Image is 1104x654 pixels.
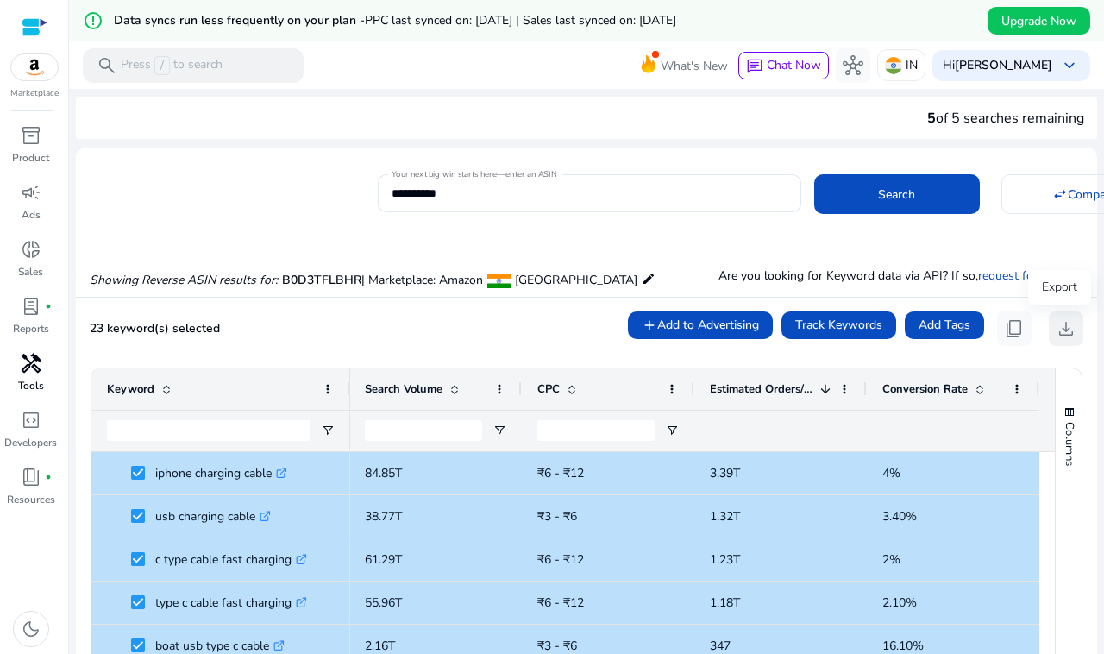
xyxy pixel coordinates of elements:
input: CPC Filter Input [537,420,655,441]
button: Add Tags [905,311,984,339]
span: Chat Now [767,57,821,73]
span: 347 [710,638,731,654]
span: Keyword [107,381,154,397]
span: search [97,55,117,76]
p: Developers [4,435,57,450]
span: / [154,56,170,75]
span: 1.32T [710,508,740,525]
span: 2.10% [882,594,917,611]
button: content_copy [997,311,1032,346]
span: Add Tags [919,316,970,334]
span: dark_mode [21,619,41,639]
span: ₹6 - ₹12 [537,465,584,481]
button: Open Filter Menu [492,424,506,437]
img: amazon.svg [11,54,58,80]
button: Add to Advertising [628,311,773,339]
input: Keyword Filter Input [107,420,310,441]
h5: Data syncs run less frequently on your plan - [114,14,676,28]
p: c type cable fast charging [155,542,307,577]
span: What's New [661,51,728,81]
span: ₹3 - ₹6 [537,638,577,654]
button: Upgrade Now [988,7,1090,35]
span: hub [843,55,863,76]
button: hub [836,48,870,83]
p: Marketplace [10,87,59,100]
p: Sales [18,264,43,280]
mat-icon: add [642,318,657,333]
span: fiber_manual_record [45,303,52,310]
span: [GEOGRAPHIC_DATA] [515,272,637,288]
mat-icon: edit [642,268,655,289]
span: donut_small [21,239,41,260]
span: ₹3 - ₹6 [537,508,577,525]
img: in.svg [885,57,902,74]
span: CPC [537,381,560,397]
span: 84.85T [365,465,402,481]
span: inventory_2 [21,125,41,146]
span: 1.18T [710,594,740,611]
div: Export [1028,270,1091,305]
a: request for a demo [978,267,1081,284]
span: download [1056,318,1076,339]
mat-label: Your next big win starts here—enter an ASIN [392,168,556,180]
span: chat [746,58,763,75]
p: Resources [7,492,55,507]
i: Showing Reverse ASIN results for: [90,272,278,288]
span: fiber_manual_record [45,474,52,481]
span: handyman [21,353,41,374]
p: Are you looking for Keyword data via API? If so, . [718,267,1083,285]
span: lab_profile [21,296,41,317]
span: 38.77T [365,508,402,525]
span: 4% [882,465,900,481]
span: Upgrade Now [1001,12,1076,30]
p: Ads [22,207,41,223]
p: iphone charging cable [155,456,287,491]
button: Open Filter Menu [665,424,679,437]
span: 1.23T [710,551,740,568]
button: Track Keywords [781,311,896,339]
span: 23 keyword(s) selected [90,320,220,336]
mat-icon: swap_horiz [1052,186,1068,202]
span: 16.10% [882,638,924,654]
span: book_4 [21,467,41,487]
span: 3.39T [710,465,740,481]
span: PPC last synced on: [DATE] | Sales last synced on: [DATE] [365,12,676,28]
span: Add to Advertising [657,316,759,334]
span: campaign [21,182,41,203]
span: 2% [882,551,900,568]
span: 3.40% [882,508,917,525]
p: Press to search [121,56,223,75]
span: keyboard_arrow_down [1059,55,1080,76]
span: Columns [1062,422,1077,466]
span: 5 [927,109,936,128]
span: ₹6 - ₹12 [537,594,584,611]
mat-icon: error_outline [83,10,103,31]
span: content_copy [1004,318,1025,339]
input: Search Volume Filter Input [365,420,482,441]
p: type c cable fast charging [155,585,307,620]
span: Conversion Rate [882,381,968,397]
span: 55.96T [365,594,402,611]
p: Reports [13,321,49,336]
span: code_blocks [21,410,41,431]
p: Tools [18,378,44,393]
p: IN [906,50,918,80]
button: Search [814,174,980,214]
div: of 5 searches remaining [927,108,1084,129]
span: 61.29T [365,551,402,568]
p: Hi [943,60,1052,72]
span: Track Keywords [795,316,882,334]
b: [PERSON_NAME] [955,57,1052,73]
span: 2.16T [365,638,395,654]
span: Estimated Orders/Month [710,381,813,397]
span: Search [878,186,915,204]
button: Open Filter Menu [321,424,335,437]
span: Search Volume [365,381,442,397]
p: usb charging cable [155,499,271,534]
span: | Marketplace: Amazon [361,272,483,288]
button: chatChat Now [738,52,829,79]
button: download [1049,311,1083,346]
p: Product [12,150,49,166]
span: B0D3TFLBHR [282,272,361,288]
span: ₹6 - ₹12 [537,551,584,568]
